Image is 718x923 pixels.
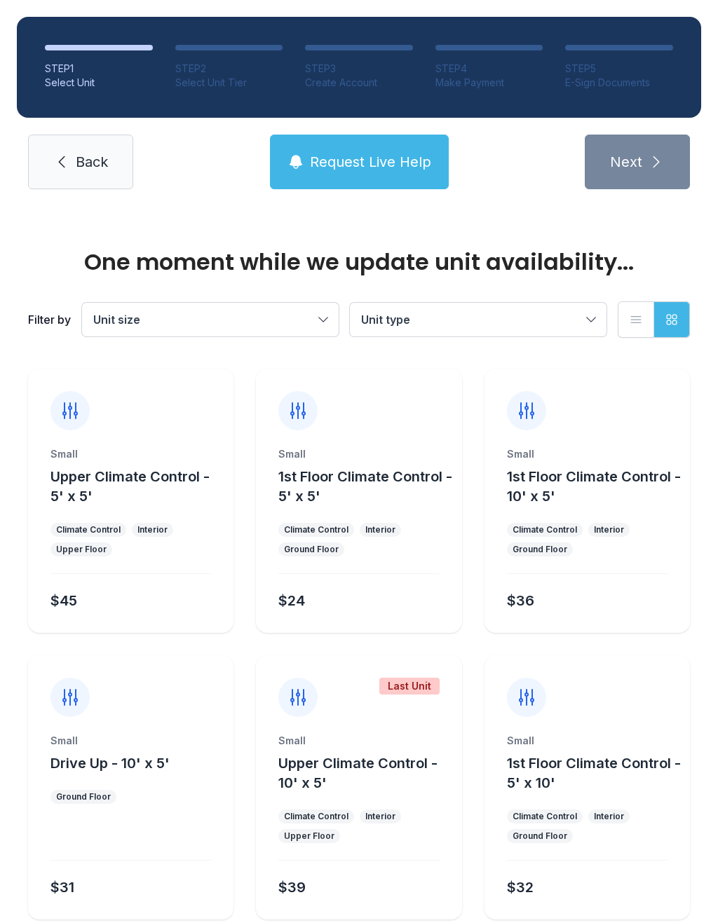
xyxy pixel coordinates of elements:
[56,524,121,535] div: Climate Control
[45,76,153,90] div: Select Unit
[50,447,211,461] div: Small
[76,152,108,172] span: Back
[513,830,567,842] div: Ground Floor
[28,311,71,328] div: Filter by
[278,467,456,506] button: 1st Floor Climate Control - 5' x 5'
[175,62,283,76] div: STEP 2
[435,76,543,90] div: Make Payment
[513,544,567,555] div: Ground Floor
[278,753,456,793] button: Upper Climate Control - 10' x 5'
[361,313,410,327] span: Unit type
[278,447,439,461] div: Small
[278,468,452,505] span: 1st Floor Climate Control - 5' x 5'
[93,313,140,327] span: Unit size
[305,76,413,90] div: Create Account
[284,544,339,555] div: Ground Floor
[278,591,305,610] div: $24
[513,524,577,535] div: Climate Control
[507,591,534,610] div: $36
[507,468,681,505] span: 1st Floor Climate Control - 10' x 5'
[284,524,348,535] div: Climate Control
[507,877,534,897] div: $32
[513,811,577,822] div: Climate Control
[82,303,339,336] button: Unit size
[507,753,684,793] button: 1st Floor Climate Control - 5' x 10'
[507,467,684,506] button: 1st Floor Climate Control - 10' x 5'
[365,524,395,535] div: Interior
[507,447,668,461] div: Small
[56,791,111,802] div: Ground Floor
[137,524,168,535] div: Interior
[28,251,690,273] div: One moment while we update unit availability...
[507,755,681,791] span: 1st Floor Climate Control - 5' x 10'
[50,467,228,506] button: Upper Climate Control - 5' x 5'
[565,62,673,76] div: STEP 5
[610,152,642,172] span: Next
[278,877,306,897] div: $39
[379,678,440,695] div: Last Unit
[594,811,624,822] div: Interior
[435,62,543,76] div: STEP 4
[50,755,170,772] span: Drive Up - 10' x 5'
[365,811,395,822] div: Interior
[305,62,413,76] div: STEP 3
[278,755,438,791] span: Upper Climate Control - 10' x 5'
[50,734,211,748] div: Small
[50,591,77,610] div: $45
[565,76,673,90] div: E-Sign Documents
[45,62,153,76] div: STEP 1
[310,152,431,172] span: Request Live Help
[278,734,439,748] div: Small
[507,734,668,748] div: Small
[594,524,624,535] div: Interior
[284,830,334,842] div: Upper Floor
[175,76,283,90] div: Select Unit Tier
[50,753,170,773] button: Drive Up - 10' x 5'
[50,468,210,505] span: Upper Climate Control - 5' x 5'
[284,811,348,822] div: Climate Control
[350,303,607,336] button: Unit type
[50,877,74,897] div: $31
[56,544,107,555] div: Upper Floor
